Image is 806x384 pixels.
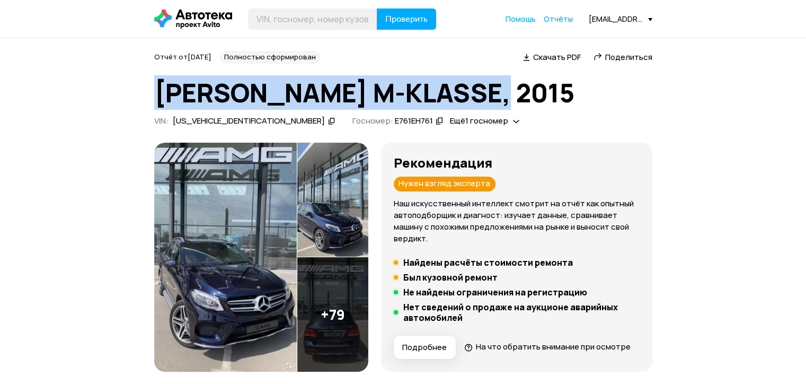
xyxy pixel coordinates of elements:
div: [US_VEHICLE_IDENTIFICATION_NUMBER] [173,116,325,127]
div: Е761ЕН761 [394,116,432,127]
span: Проверить [385,15,428,23]
span: Скачать PDF [533,51,581,63]
div: [EMAIL_ADDRESS][DOMAIN_NAME] [589,14,652,24]
h1: [PERSON_NAME] M-KLASSE, 2015 [154,78,652,107]
h5: Нет сведений о продаже на аукционе аварийных автомобилей [403,302,640,323]
button: Подробнее [394,336,456,359]
span: Поделиться [605,51,652,63]
a: Отчёты [544,14,573,24]
h5: Найдены расчёты стоимости ремонта [403,257,573,268]
span: Ещё 1 госномер [449,115,508,126]
h3: Рекомендация [394,155,640,170]
button: Проверить [377,8,436,30]
span: Подробнее [402,342,447,353]
div: Полностью сформирован [220,51,320,64]
span: Отчёт от [DATE] [154,52,211,62]
span: На что обратить внимание при осмотре [476,341,631,352]
span: Госномер: [352,115,393,126]
a: Помощь [506,14,536,24]
h5: Не найдены ограничения на регистрацию [403,287,587,298]
p: Наш искусственный интеллект смотрит на отчёт как опытный автоподборщик и диагност: изучает данные... [394,198,640,245]
h5: Был кузовной ремонт [403,272,498,283]
input: VIN, госномер, номер кузова [248,8,377,30]
span: VIN : [154,115,169,126]
div: Нужен взгляд эксперта [394,177,495,191]
a: Скачать PDF [523,51,581,63]
a: Поделиться [594,51,652,63]
a: На что обратить внимание при осмотре [464,341,631,352]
